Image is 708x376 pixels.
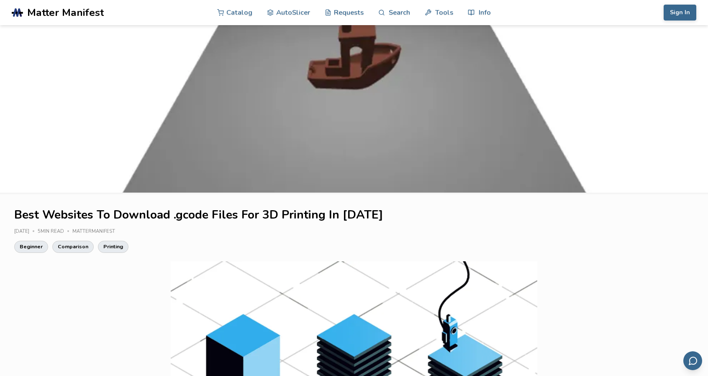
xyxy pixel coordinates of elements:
[38,229,72,234] div: 5 min read
[683,351,702,370] button: Send feedback via email
[14,241,48,252] a: Beginner
[72,229,121,234] div: MatterManifest
[14,229,38,234] div: [DATE]
[664,5,696,21] button: Sign In
[27,7,104,18] span: Matter Manifest
[14,209,694,221] h1: Best Websites To Download .gcode Files For 3D Printing In [DATE]
[98,241,128,252] a: Printing
[52,241,94,252] a: Comparison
